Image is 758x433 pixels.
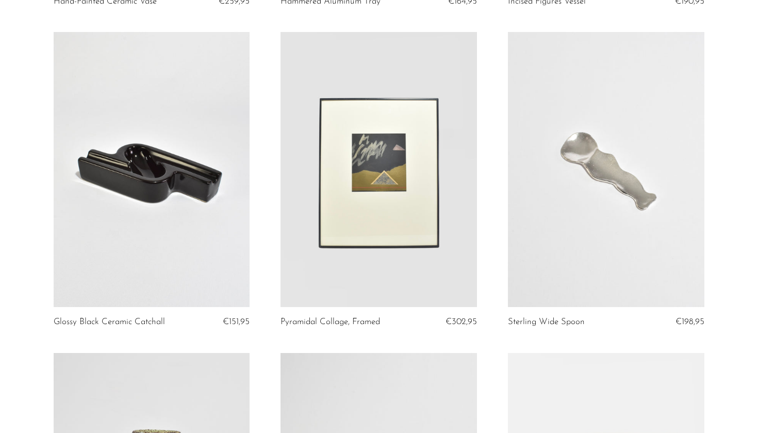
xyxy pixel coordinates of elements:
[223,317,250,326] span: €151,95
[508,317,585,327] a: Sterling Wide Spoon
[446,317,477,326] span: €302,95
[281,317,380,327] a: Pyramidal Collage, Framed
[54,317,165,327] a: Glossy Black Ceramic Catchall
[675,317,704,326] span: €198,95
